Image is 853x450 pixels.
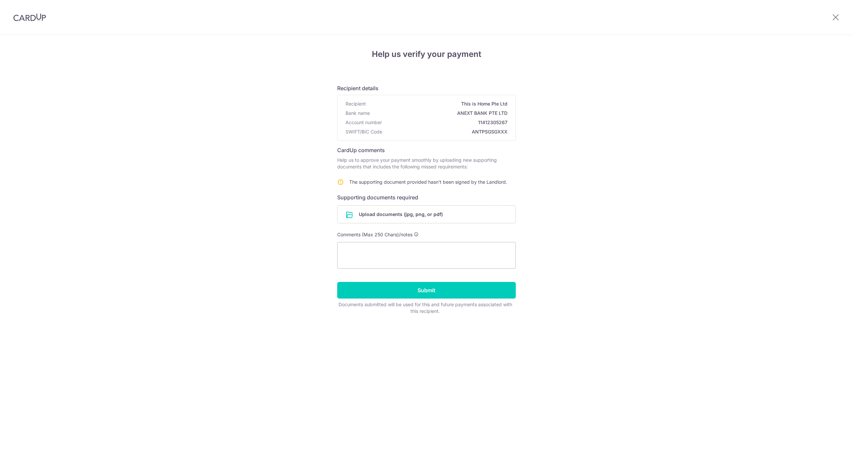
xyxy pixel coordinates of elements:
span: ANEXT BANK PTE LTD [373,110,507,116]
h6: CardUp comments [337,146,516,154]
div: Documents submitted will be used for this and future payments associated with this recipient. [337,301,513,315]
div: Upload documents (jpg, png, or pdf) [337,205,516,223]
img: CardUp [13,13,46,21]
span: The supporting document provided hasn't been signed by the Landlord. [349,179,507,185]
input: Submit [337,282,516,299]
span: Account number [346,119,382,126]
p: Help us to approve your payment smoothly by uploading new supporting documents that includes the ... [337,157,516,170]
span: 11412305267 [385,119,507,126]
h6: Recipient details [337,84,516,92]
h4: Help us verify your payment [337,48,516,60]
span: ANTPSGSGXXX [385,128,507,135]
h6: Supporting documents required [337,193,516,201]
span: Comments (Max 250 Chars)/notes [337,232,413,237]
span: This is Home Pte Ltd [369,101,507,107]
span: Recipient [346,101,366,107]
span: SWIFT/BIC Code [346,128,382,135]
span: Bank name [346,110,370,116]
